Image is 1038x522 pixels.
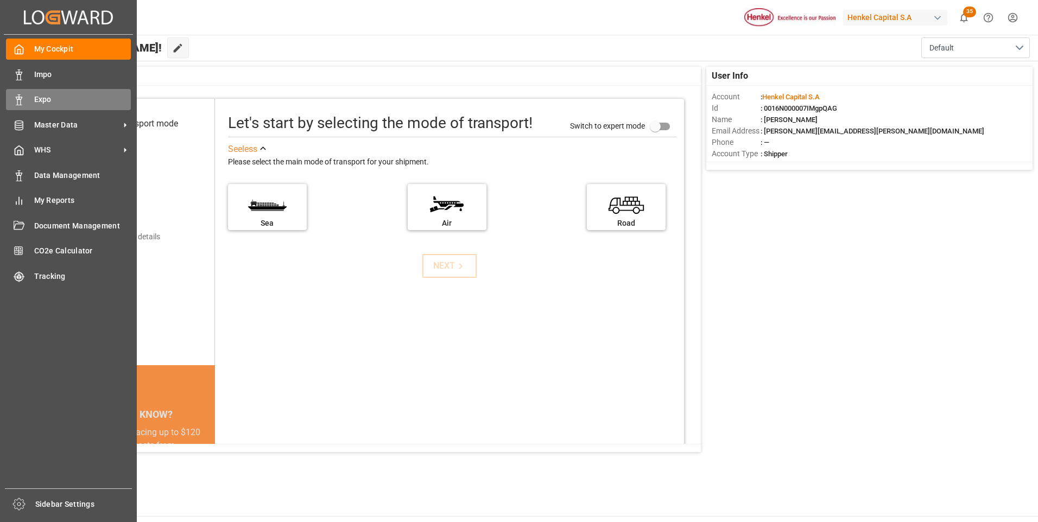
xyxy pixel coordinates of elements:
a: Tracking [6,265,131,287]
span: : — [761,138,769,147]
button: open menu [921,37,1030,58]
a: CO2e Calculator [6,240,131,262]
span: : [PERSON_NAME] [761,116,818,124]
a: My Reports [6,190,131,211]
span: Sidebar Settings [35,499,132,510]
span: Switch to expert mode [570,121,645,130]
span: : [PERSON_NAME][EMAIL_ADDRESS][PERSON_NAME][DOMAIN_NAME] [761,127,984,135]
span: : 0016N000007IMgpQAG [761,104,837,112]
a: Impo [6,63,131,85]
div: Henkel Capital S.A [843,10,947,26]
span: Data Management [34,170,131,181]
span: Id [712,103,761,114]
span: Name [712,114,761,125]
a: My Cockpit [6,39,131,60]
span: User Info [712,69,748,82]
span: Impo [34,69,131,80]
span: Henkel Capital S.A [762,93,820,101]
a: Expo [6,89,131,110]
span: Account Type [712,148,761,160]
span: My Cockpit [34,43,131,55]
div: Please select the main mode of transport for your shipment. [228,156,676,169]
div: NEXT [433,259,466,272]
button: show 35 new notifications [952,5,976,30]
div: Sea [233,218,301,229]
span: Expo [34,94,131,105]
div: Let's start by selecting the mode of transport! [228,112,533,135]
span: : Shipper [761,150,788,158]
span: Tracking [34,271,131,282]
span: Hello [PERSON_NAME]! [45,37,162,58]
button: Henkel Capital S.A [843,7,952,28]
span: Master Data [34,119,120,131]
span: Account [712,91,761,103]
div: Road [592,218,660,229]
span: 35 [963,7,976,17]
span: Email Address [712,125,761,137]
button: NEXT [422,254,477,278]
button: next slide / item [200,426,215,504]
a: Document Management [6,215,131,236]
div: Air [413,218,481,229]
span: WHS [34,144,120,156]
span: Default [929,42,954,54]
button: Help Center [976,5,1001,30]
span: CO2e Calculator [34,245,131,257]
img: Henkel%20logo.jpg_1689854090.jpg [744,8,836,27]
span: Phone [712,137,761,148]
div: Add shipping details [92,231,160,243]
a: Data Management [6,164,131,186]
div: See less [228,143,257,156]
span: : [761,93,820,101]
span: Document Management [34,220,131,232]
span: My Reports [34,195,131,206]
